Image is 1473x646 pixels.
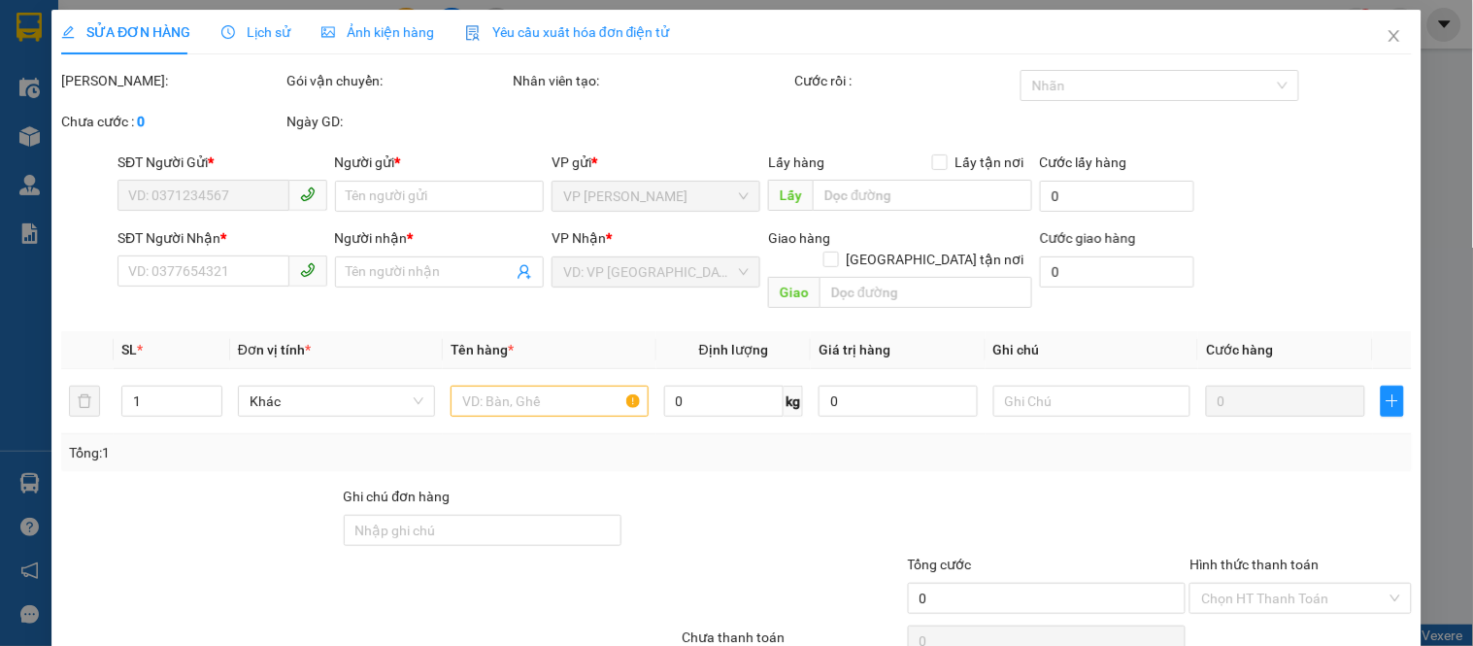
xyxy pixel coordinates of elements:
span: VP Minh Hưng [563,182,749,211]
input: Dọc đường [814,180,1032,211]
label: Ghi chú đơn hàng [344,489,451,504]
span: edit [61,25,75,39]
img: icon [465,25,481,41]
span: Lấy [769,180,814,211]
label: Hình thức thanh toán [1189,557,1319,572]
span: Ảnh kiện hàng [321,24,434,40]
div: Nhân viên tạo: [513,70,791,91]
div: Người gửi [335,152,544,173]
div: Tổng: 1 [69,442,570,463]
div: SĐT Người Gửi [117,152,326,173]
span: Cước hàng [1206,342,1273,357]
input: VD: Bàn, Ghế [451,386,648,417]
span: Tổng cước [908,557,972,572]
div: [PERSON_NAME]: [61,70,283,91]
span: Lấy hàng [769,154,825,170]
span: Giao [769,277,820,308]
span: SỬA ĐƠN HÀNG [61,24,190,40]
span: kg [784,386,803,417]
input: Ghi Chú [993,386,1190,417]
span: picture [321,25,335,39]
input: Cước lấy hàng [1040,181,1195,212]
span: Yêu cầu xuất hóa đơn điện tử [465,24,670,40]
button: delete [69,386,100,417]
input: Dọc đường [820,277,1032,308]
span: phone [300,187,316,202]
div: Chưa cước : [61,111,283,132]
b: 0 [137,114,145,129]
span: Đơn vị tính [238,342,311,357]
label: Cước lấy hàng [1040,154,1127,170]
button: Close [1367,10,1422,64]
span: Giá trị hàng [819,342,890,357]
label: Cước giao hàng [1040,230,1136,246]
span: user-add [517,264,532,280]
th: Ghi chú [986,331,1198,369]
div: SĐT Người Nhận [117,227,326,249]
div: Cước rồi : [795,70,1017,91]
input: 0 [1206,386,1365,417]
div: VP gửi [552,152,760,173]
input: Ghi chú đơn hàng [344,515,622,546]
button: plus [1381,386,1404,417]
span: Lịch sử [221,24,290,40]
span: SL [121,342,137,357]
div: Gói vận chuyển: [287,70,509,91]
span: clock-circle [221,25,235,39]
span: plus [1382,393,1403,409]
span: Lấy tận nơi [948,152,1032,173]
span: Khác [250,387,423,416]
div: Người nhận [335,227,544,249]
div: Ngày GD: [287,111,509,132]
input: Cước giao hàng [1040,256,1195,288]
span: Định lượng [699,342,768,357]
span: VP Nhận [552,230,606,246]
span: [GEOGRAPHIC_DATA] tận nơi [839,249,1032,270]
span: close [1387,28,1402,44]
span: Tên hàng [451,342,514,357]
span: phone [300,262,316,278]
span: Giao hàng [769,230,831,246]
